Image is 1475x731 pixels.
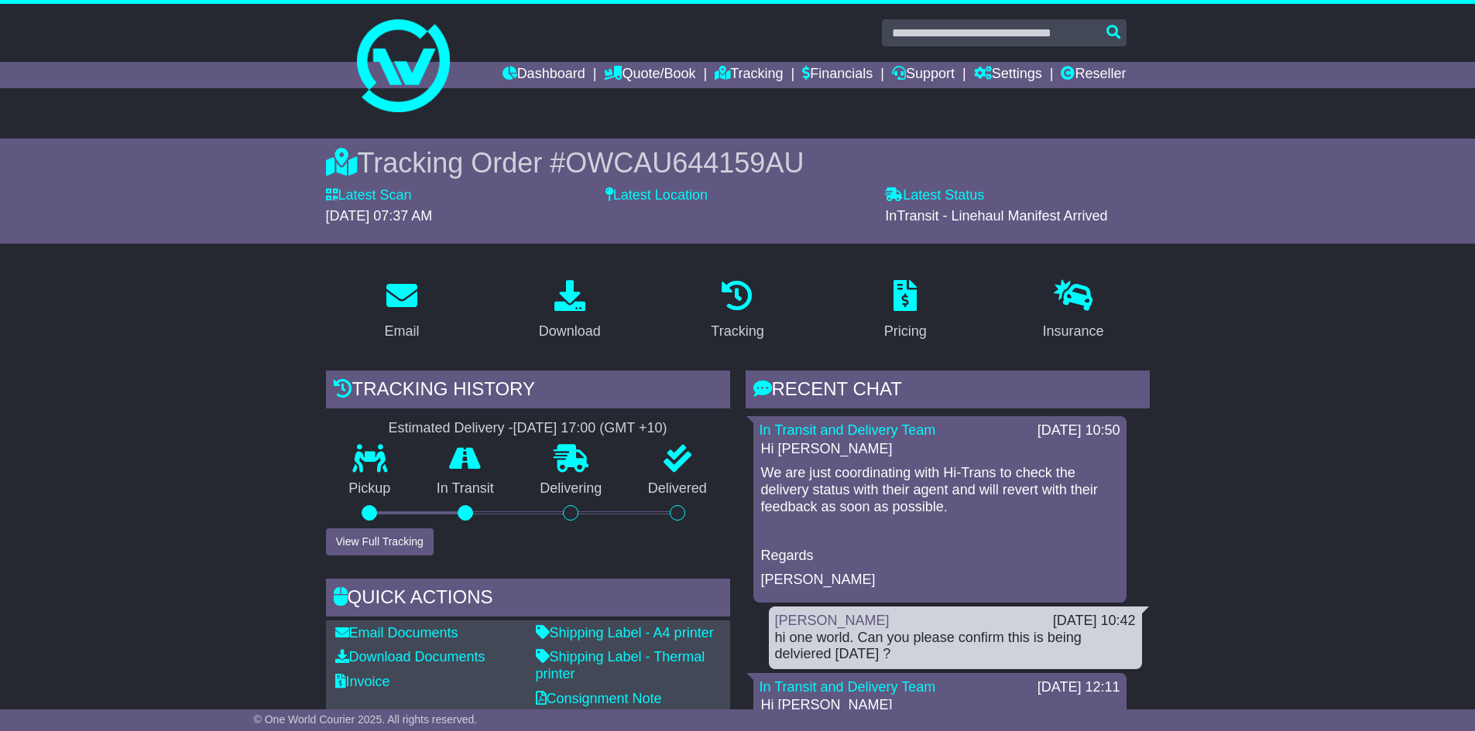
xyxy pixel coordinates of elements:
[254,713,478,726] span: © One World Courier 2025. All rights reserved.
[326,146,1150,179] div: Tracking Order #
[326,579,730,620] div: Quick Actions
[326,528,434,555] button: View Full Tracking
[1038,422,1120,439] div: [DATE] 10:50
[565,147,804,179] span: OWCAU644159AU
[711,321,763,342] div: Tracking
[326,480,414,497] p: Pickup
[761,697,1119,714] p: Hi [PERSON_NAME]
[760,679,936,695] a: In Transit and Delivery Team
[802,62,873,88] a: Financials
[761,441,1119,458] p: Hi [PERSON_NAME]
[892,62,955,88] a: Support
[775,630,1136,663] div: hi one world. Can you please confirm this is being delviered [DATE] ?
[761,465,1119,515] p: We are just coordinating with Hi-Trans to check the delivery status with their agent and will rev...
[1033,275,1114,347] a: Insurance
[974,62,1042,88] a: Settings
[529,275,611,347] a: Download
[1061,62,1126,88] a: Reseller
[885,187,984,204] label: Latest Status
[605,187,708,204] label: Latest Location
[539,321,601,342] div: Download
[513,420,667,437] div: [DATE] 17:00 (GMT +10)
[746,371,1150,412] div: RECENT CHAT
[413,480,517,497] p: In Transit
[536,625,714,640] a: Shipping Label - A4 printer
[374,275,429,347] a: Email
[701,275,774,347] a: Tracking
[536,649,705,681] a: Shipping Label - Thermal printer
[715,62,783,88] a: Tracking
[885,208,1107,224] span: InTransit - Linehaul Manifest Arrived
[1043,321,1104,342] div: Insurance
[335,674,390,689] a: Invoice
[326,208,433,224] span: [DATE] 07:37 AM
[335,649,485,664] a: Download Documents
[604,62,695,88] a: Quote/Book
[536,691,662,706] a: Consignment Note
[503,62,585,88] a: Dashboard
[326,187,412,204] label: Latest Scan
[760,422,936,438] a: In Transit and Delivery Team
[326,371,730,412] div: Tracking history
[874,275,937,347] a: Pricing
[326,420,730,437] div: Estimated Delivery -
[1053,613,1136,630] div: [DATE] 10:42
[384,321,419,342] div: Email
[1038,679,1120,696] div: [DATE] 12:11
[775,613,890,628] a: [PERSON_NAME]
[761,572,1119,589] p: [PERSON_NAME]
[884,321,927,342] div: Pricing
[761,548,1119,565] p: Regards
[335,625,458,640] a: Email Documents
[517,480,626,497] p: Delivering
[625,480,730,497] p: Delivered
